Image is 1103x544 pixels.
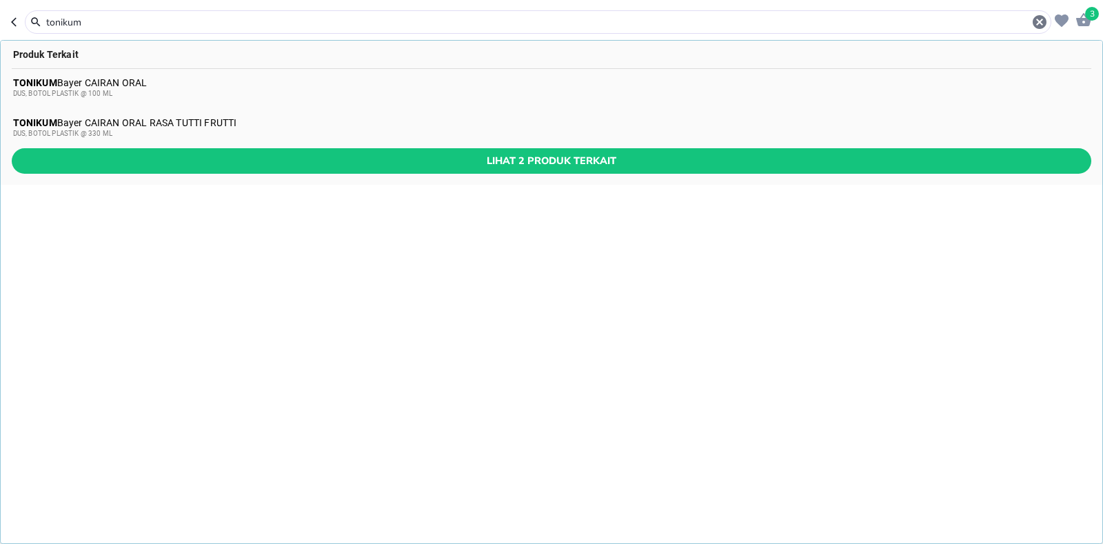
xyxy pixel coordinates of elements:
span: Lihat 2 produk terkait [23,152,1080,170]
input: Cari 4000+ produk di sini [45,15,1031,30]
button: Lihat 2 produk terkait [12,148,1091,174]
b: TONIKUM [13,117,57,128]
b: TONIKUM [13,77,57,88]
button: 3 [1072,8,1092,30]
div: Bayer CAIRAN ORAL [13,77,1091,99]
span: 3 [1085,7,1099,21]
span: DUS, BOTOL PLASTIK @ 100 ML [13,90,112,97]
div: Produk Terkait [1,41,1102,68]
span: DUS, BOTOL PLASTIK @ 330 ML [13,130,112,137]
div: Bayer CAIRAN ORAL RASA TUTTI FRUTTI [13,117,1091,139]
